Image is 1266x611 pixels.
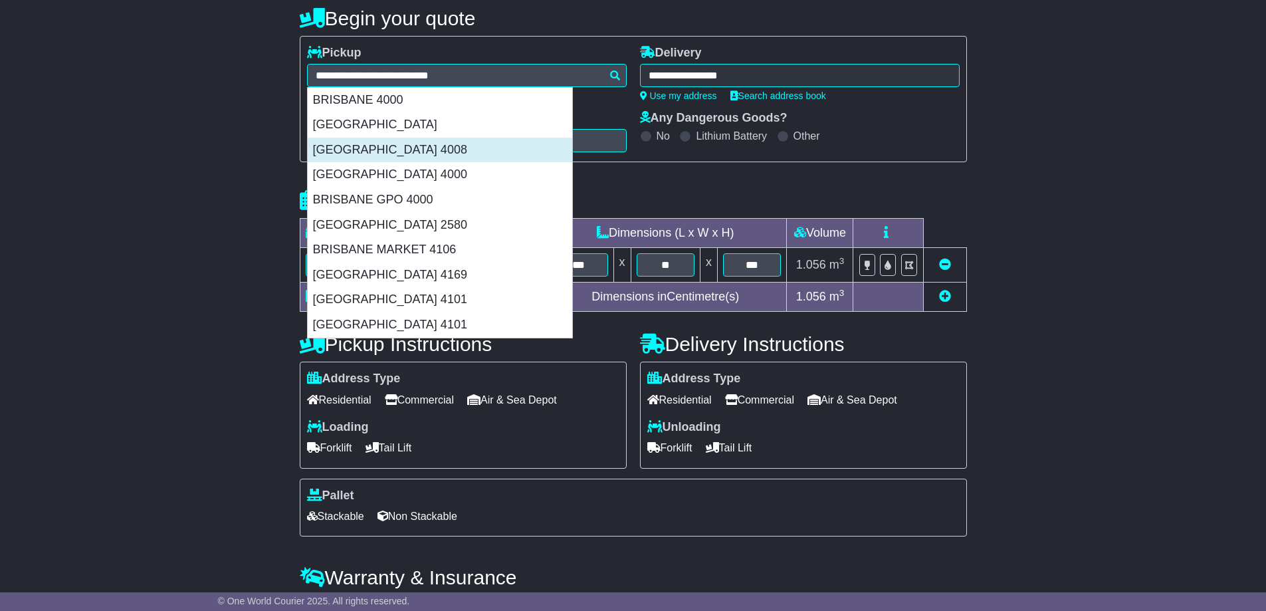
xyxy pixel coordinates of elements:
[730,90,826,101] a: Search address book
[307,390,371,410] span: Residential
[829,258,845,271] span: m
[308,88,572,113] div: BRISBANE 4000
[308,112,572,138] div: [GEOGRAPHIC_DATA]
[308,162,572,187] div: [GEOGRAPHIC_DATA] 4000
[308,263,572,288] div: [GEOGRAPHIC_DATA] 4169
[300,7,967,29] h4: Begin your quote
[385,390,454,410] span: Commercial
[613,248,631,283] td: x
[218,596,410,606] span: © One World Courier 2025. All rights reserved.
[300,219,411,248] td: Type
[467,390,557,410] span: Air & Sea Depot
[647,420,721,435] label: Unloading
[300,333,627,355] h4: Pickup Instructions
[307,372,401,386] label: Address Type
[647,372,741,386] label: Address Type
[725,390,794,410] span: Commercial
[647,437,692,458] span: Forklift
[308,237,572,263] div: BRISBANE MARKET 4106
[706,437,752,458] span: Tail Lift
[696,130,767,142] label: Lithium Battery
[829,290,845,303] span: m
[793,130,820,142] label: Other
[307,489,354,503] label: Pallet
[308,187,572,213] div: BRISBANE GPO 4000
[839,256,845,266] sup: 3
[807,390,897,410] span: Air & Sea Depot
[308,287,572,312] div: [GEOGRAPHIC_DATA] 4101
[640,333,967,355] h4: Delivery Instructions
[640,46,702,61] label: Delivery
[307,46,362,61] label: Pickup
[796,290,826,303] span: 1.056
[300,566,967,588] h4: Warranty & Insurance
[307,420,369,435] label: Loading
[366,437,412,458] span: Tail Lift
[640,111,788,126] label: Any Dangerous Goods?
[839,288,845,298] sup: 3
[308,312,572,338] div: [GEOGRAPHIC_DATA] 4101
[300,283,411,312] td: Total
[308,213,572,238] div: [GEOGRAPHIC_DATA] 2580
[939,290,951,303] a: Add new item
[300,189,467,211] h4: Package details |
[796,258,826,271] span: 1.056
[939,258,951,271] a: Remove this item
[544,219,787,248] td: Dimensions (L x W x H)
[308,138,572,163] div: [GEOGRAPHIC_DATA] 4008
[647,390,712,410] span: Residential
[377,506,457,527] span: Non Stackable
[544,283,787,312] td: Dimensions in Centimetre(s)
[657,130,670,142] label: No
[700,248,717,283] td: x
[307,506,364,527] span: Stackable
[787,219,853,248] td: Volume
[307,437,352,458] span: Forklift
[640,90,717,101] a: Use my address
